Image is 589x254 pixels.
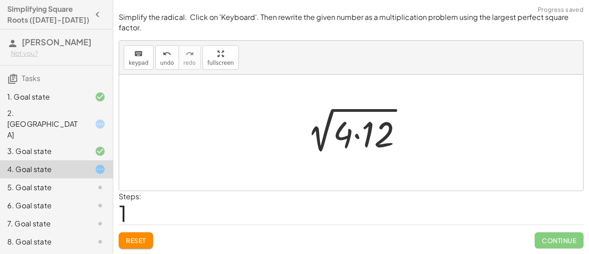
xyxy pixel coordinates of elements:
button: fullscreen [203,45,239,70]
span: Reset [126,236,146,244]
i: keyboard [134,48,143,59]
span: redo [183,60,196,66]
i: Task started. [95,164,106,175]
button: keyboardkeypad [124,45,154,70]
button: redoredo [179,45,201,70]
i: Task not started. [95,200,106,211]
div: 6. Goal state [7,200,80,211]
label: Steps: [119,192,141,201]
i: Task not started. [95,218,106,229]
button: Reset [119,232,153,249]
i: Task not started. [95,182,106,193]
div: Not you? [11,49,106,58]
span: keypad [129,60,149,66]
div: 2. [GEOGRAPHIC_DATA] [7,108,80,140]
div: 3. Goal state [7,146,80,157]
span: fullscreen [208,60,234,66]
span: undo [160,60,174,66]
span: 1 [119,199,127,227]
span: Tasks [22,73,40,83]
h4: Simplifying Square Roots ([DATE]-[DATE]) [7,4,89,25]
i: Task started. [95,119,106,129]
p: Simplify the radical. Click on 'Keyboard'. Then rewrite the given number as a multiplication prob... [119,12,584,33]
div: 4. Goal state [7,164,80,175]
div: 1. Goal state [7,91,80,102]
i: Task not started. [95,236,106,247]
i: Task finished and correct. [95,91,106,102]
div: 7. Goal state [7,218,80,229]
span: [PERSON_NAME] [22,37,92,47]
i: redo [185,48,194,59]
button: undoundo [155,45,179,70]
div: 5. Goal state [7,182,80,193]
span: Progress saved [538,5,584,14]
i: Task finished and correct. [95,146,106,157]
div: 8. Goal state [7,236,80,247]
i: undo [163,48,171,59]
